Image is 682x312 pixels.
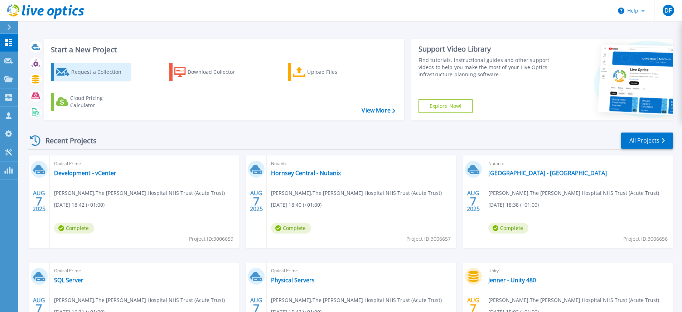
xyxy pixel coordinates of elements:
span: 7 [36,198,42,204]
span: [DATE] 18:38 (+01:00) [488,201,539,209]
span: Optical Prime [54,267,234,275]
a: Download Collector [169,63,249,81]
span: Optical Prime [54,160,234,168]
span: DF [664,8,672,13]
span: Optical Prime [271,267,451,275]
span: [PERSON_NAME] , The [PERSON_NAME] Hospital NHS Trust (Acute Trust) [271,296,442,304]
a: View More [362,107,395,114]
span: [DATE] 18:42 (+01:00) [54,201,105,209]
span: 7 [253,305,260,311]
div: Support Video Library [419,44,552,54]
span: Unity [488,267,669,275]
span: [PERSON_NAME] , The [PERSON_NAME] Hospital NHS Trust (Acute Trust) [488,189,659,197]
a: Jenner - Unity 480 [488,277,536,284]
span: [DATE] 18:40 (+01:00) [271,201,321,209]
span: Nutanix [271,160,451,168]
div: Recent Projects [28,132,106,149]
span: 7 [470,305,477,311]
a: Development - vCenter [54,169,116,177]
span: [PERSON_NAME] , The [PERSON_NAME] Hospital NHS Trust (Acute Trust) [271,189,442,197]
div: AUG 2025 [466,188,480,214]
a: Explore Now! [419,99,473,113]
a: All Projects [621,133,673,149]
a: Physical Servers [271,277,315,284]
div: Upload Files [307,65,364,79]
a: Upload Files [288,63,368,81]
span: Nutanix [488,160,669,168]
a: Request a Collection [51,63,131,81]
a: [GEOGRAPHIC_DATA] - [GEOGRAPHIC_DATA] [488,169,607,177]
span: Project ID: 3006657 [406,235,451,243]
div: AUG 2025 [32,188,46,214]
span: Project ID: 3006656 [623,235,668,243]
span: Complete [54,223,94,234]
a: Cloud Pricing Calculator [51,93,131,111]
div: AUG 2025 [250,188,263,214]
span: Complete [488,223,528,234]
h3: Start a New Project [51,46,395,54]
span: Project ID: 3006659 [189,235,233,243]
span: 7 [253,198,260,204]
span: [PERSON_NAME] , The [PERSON_NAME] Hospital NHS Trust (Acute Trust) [488,296,659,304]
div: Cloud Pricing Calculator [70,95,127,109]
a: SQL Server [54,277,83,284]
span: [PERSON_NAME] , The [PERSON_NAME] Hospital NHS Trust (Acute Trust) [54,296,225,304]
a: Hornsey Central - Nutanix [271,169,341,177]
div: Find tutorials, instructional guides and other support videos to help you make the most of your L... [419,57,552,78]
div: Download Collector [188,65,245,79]
div: Request a Collection [71,65,129,79]
span: 7 [36,305,42,311]
span: Complete [271,223,311,234]
span: [PERSON_NAME] , The [PERSON_NAME] Hospital NHS Trust (Acute Trust) [54,189,225,197]
span: 7 [470,198,477,204]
